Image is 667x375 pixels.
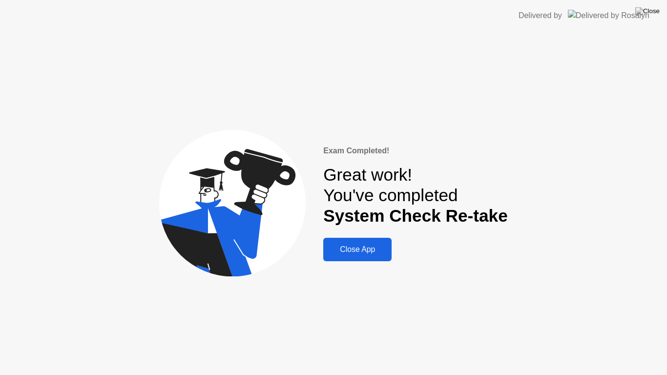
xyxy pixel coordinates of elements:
[323,238,392,261] button: Close App
[635,7,660,15] img: Close
[568,10,649,21] img: Delivered by Rosalyn
[323,165,507,227] div: Great work! You've completed
[519,10,562,21] div: Delivered by
[323,145,507,157] div: Exam Completed!
[326,245,389,254] div: Close App
[323,206,507,225] b: System Check Re-take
